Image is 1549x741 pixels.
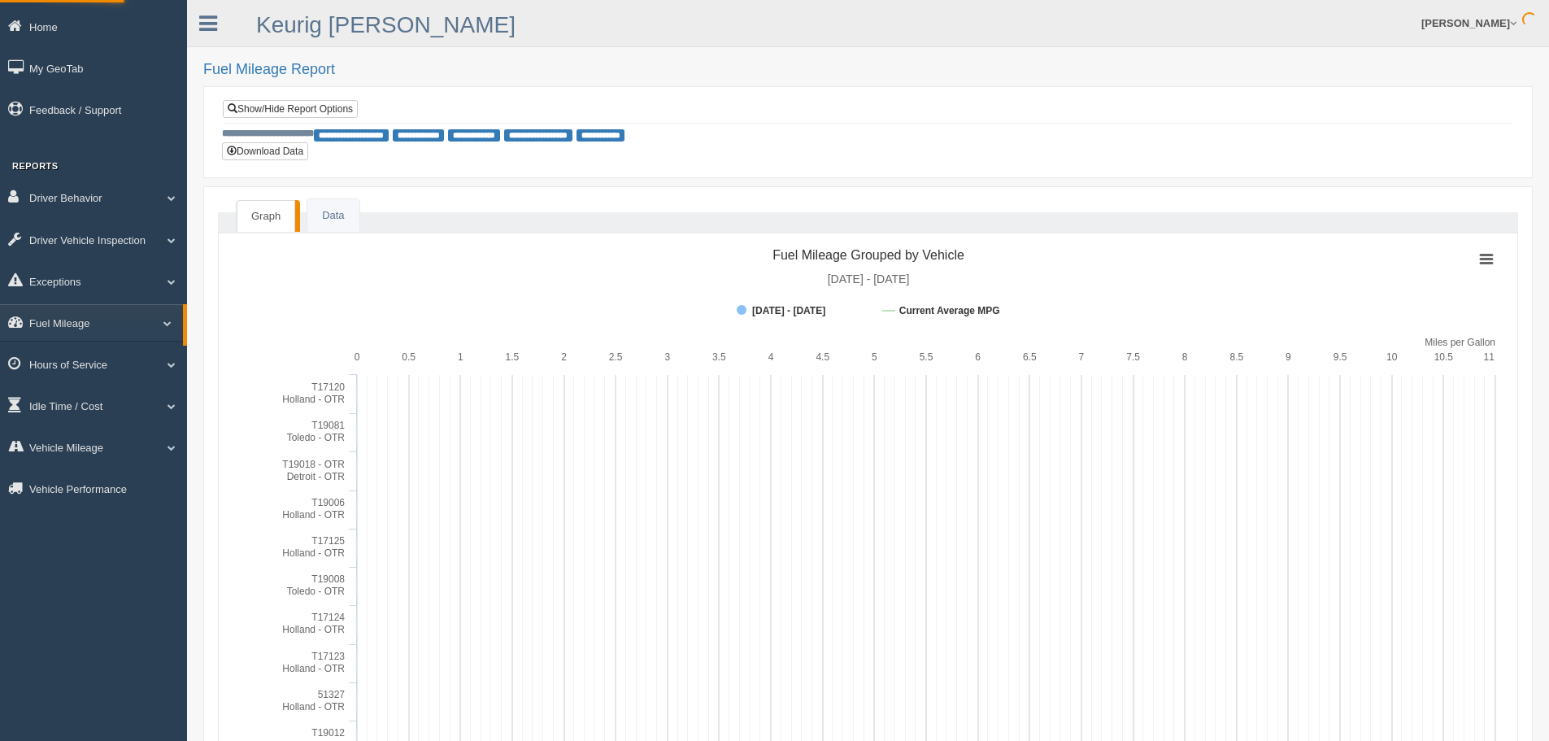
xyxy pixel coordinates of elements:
text: 4 [768,351,774,363]
text: 3.5 [712,351,726,363]
text: 5 [872,351,877,363]
tspan: 51327 [318,689,346,700]
text: 10.5 [1434,351,1454,363]
tspan: T19018 - OTR [282,459,345,470]
tspan: T19006 [311,497,345,508]
text: 7.5 [1126,351,1140,363]
tspan: Holland - OTR [282,509,345,521]
button: Download Data [222,142,308,160]
text: 11 [1484,351,1495,363]
tspan: Fuel Mileage Grouped by Vehicle [772,248,964,262]
tspan: Current Average MPG [899,305,1000,316]
a: Data [307,199,359,233]
text: 4.5 [816,351,829,363]
tspan: T19081 [311,420,345,431]
text: 1 [458,351,463,363]
tspan: Holland - OTR [282,394,345,405]
a: Show/Hide Report Options [223,100,358,118]
text: 9.5 [1334,351,1347,363]
text: 0 [355,351,360,363]
text: 3 [664,351,670,363]
tspan: T19008 [311,573,345,585]
tspan: Toledo - OTR [287,586,346,597]
tspan: T17123 [311,651,345,662]
tspan: Holland - OTR [282,663,345,674]
text: 10 [1386,351,1398,363]
tspan: T17120 [311,381,345,393]
text: 1.5 [506,351,520,363]
tspan: [DATE] - [DATE] [828,272,910,286]
text: 6 [975,351,981,363]
tspan: Detroit - OTR [287,471,346,482]
tspan: Holland - OTR [282,547,345,559]
text: 0.5 [402,351,416,363]
text: 2 [561,351,567,363]
tspan: T17125 [311,535,345,547]
tspan: T19012 [311,727,345,739]
h2: Fuel Mileage Report [203,62,1533,78]
tspan: Toledo - OTR [287,432,346,443]
text: 6.5 [1023,351,1037,363]
text: 9 [1286,351,1291,363]
tspan: Holland - OTR [282,701,345,713]
text: 5.5 [920,351,933,363]
tspan: Holland - OTR [282,624,345,635]
tspan: Miles per Gallon [1425,337,1495,348]
text: 2.5 [609,351,623,363]
tspan: [DATE] - [DATE] [752,305,825,316]
text: 8.5 [1229,351,1243,363]
a: Keurig [PERSON_NAME] [256,12,516,37]
a: Graph [237,200,295,233]
tspan: T17124 [311,612,345,623]
text: 7 [1079,351,1085,363]
text: 8 [1182,351,1188,363]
